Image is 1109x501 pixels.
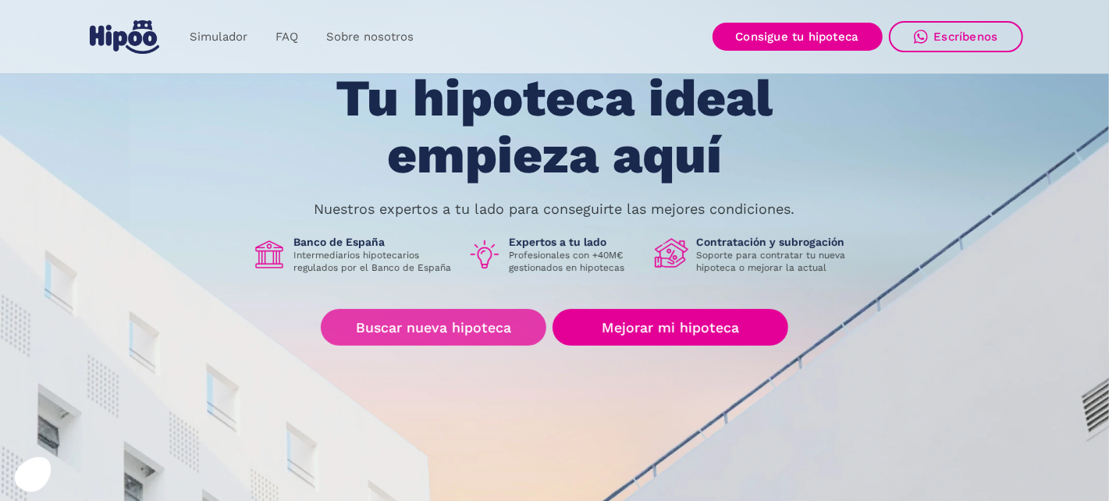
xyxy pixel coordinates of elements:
p: Nuestros expertos a tu lado para conseguirte las mejores condiciones. [315,203,795,215]
h1: Expertos a tu lado [510,235,642,249]
a: Consigue tu hipoteca [713,23,883,51]
div: Escríbenos [934,30,998,44]
p: Soporte para contratar tu nueva hipoteca o mejorar la actual [697,249,858,274]
a: home [87,14,163,60]
a: FAQ [261,22,312,52]
h1: Contratación y subrogación [697,235,858,249]
a: Sobre nosotros [312,22,428,52]
a: Simulador [176,22,261,52]
a: Escríbenos [889,21,1023,52]
h1: Banco de España [294,235,455,249]
h1: Tu hipoteca ideal empieza aquí [258,70,850,183]
a: Buscar nueva hipoteca [321,309,546,346]
a: Mejorar mi hipoteca [553,309,787,346]
p: Intermediarios hipotecarios regulados por el Banco de España [294,249,455,274]
p: Profesionales con +40M€ gestionados en hipotecas [510,249,642,274]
